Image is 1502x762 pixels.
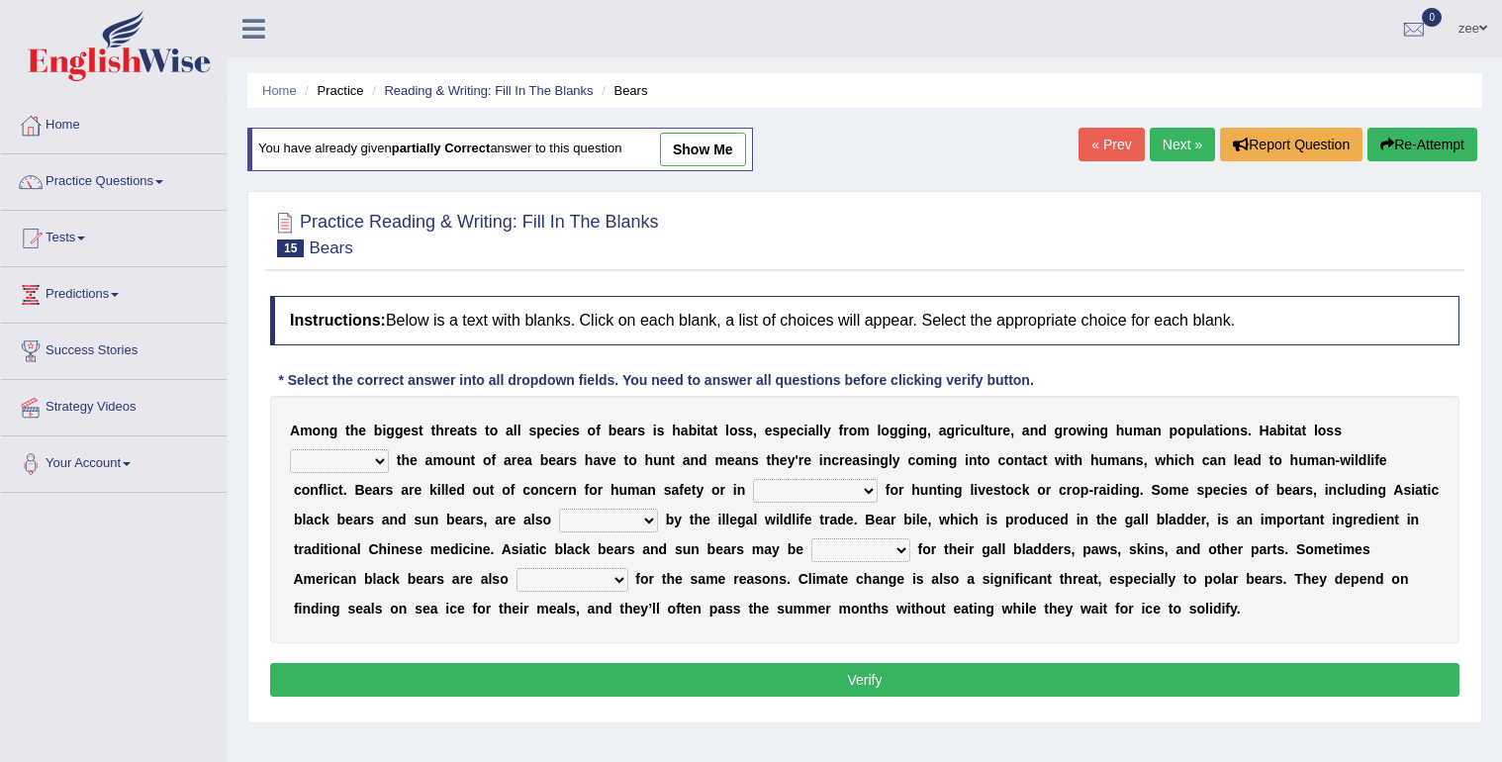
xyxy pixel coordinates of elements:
b: a [504,452,512,468]
b: i [1370,452,1374,468]
b: g [329,423,338,438]
b: m [924,452,936,468]
b: s [528,423,536,438]
b: a [1269,423,1277,438]
b: e [789,423,797,438]
b: g [949,452,958,468]
b: A [290,423,300,438]
b: t [1269,452,1274,468]
b: e [403,423,411,438]
b: i [1285,423,1289,438]
b: n [662,452,671,468]
b: i [819,452,823,468]
b: e [1002,423,1010,438]
b: a [401,482,409,498]
b: d [699,452,707,468]
b: s [751,452,759,468]
b: t [1070,452,1075,468]
b: t [1022,452,1027,468]
b: h [1185,452,1194,468]
b: s [745,423,753,438]
a: Predictions [1,267,227,317]
b: u [653,452,662,468]
li: Practice [300,81,363,100]
b: i [382,423,386,438]
b: n [742,452,751,468]
b: n [1232,423,1241,438]
div: * Select the correct answer into all dropdown fields. You need to answer all questions before cli... [270,370,1042,391]
b: o [729,423,738,438]
b: f [319,482,324,498]
b: e [765,423,773,438]
b: d [456,482,465,498]
b: c [547,482,555,498]
b: e [449,423,457,438]
b: o [1318,423,1327,438]
b: n [1127,452,1136,468]
b: n [910,423,919,438]
b: w [1340,452,1351,468]
b: l [981,423,985,438]
b: l [517,423,521,438]
b: r [564,452,569,468]
b: y [823,423,831,438]
b: r [843,423,848,438]
b: i [327,482,330,498]
b: o [313,423,322,438]
a: Tests [1,211,227,260]
b: n [462,452,471,468]
b: o [445,452,454,468]
b: g [890,423,898,438]
b: , [1144,452,1148,468]
b: c [1202,452,1210,468]
b: g [1099,423,1108,438]
b: B [354,482,364,498]
b: m [432,452,444,468]
b: o [915,452,924,468]
b: s [657,423,665,438]
b: h [1116,423,1125,438]
b: o [849,423,858,438]
b: i [965,452,969,468]
b: a [506,423,514,438]
b: y [892,452,900,468]
b: r [512,452,516,468]
b: c [553,423,561,438]
b: f [596,423,601,438]
b: l [1314,423,1318,438]
b: b [374,423,383,438]
b: l [725,423,729,438]
b: t [977,452,982,468]
b: a [1207,423,1215,438]
small: Bears [309,238,352,257]
b: l [819,423,823,438]
b: i [437,482,441,498]
b: i [1066,452,1070,468]
b: t [670,452,675,468]
b: h [1075,452,1083,468]
b: , [927,423,931,438]
b: w [1155,452,1166,468]
b: i [803,423,807,438]
b: e [548,452,556,468]
b: a [1119,452,1127,468]
button: Report Question [1220,128,1362,161]
b: r [563,482,568,498]
b: h [1290,452,1299,468]
b: g [897,423,906,438]
b: f [1374,452,1379,468]
b: t [985,423,989,438]
b: n [1153,423,1162,438]
b: t [1043,452,1048,468]
b: s [469,423,477,438]
b: u [1298,452,1307,468]
a: Home [1,98,227,147]
button: Re-Attempt [1367,128,1477,161]
b: o [483,452,492,468]
b: h [672,423,681,438]
b: e [564,423,572,438]
b: h [645,452,654,468]
b: c [1178,452,1186,468]
b: g [395,423,404,438]
b: r [380,482,385,498]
